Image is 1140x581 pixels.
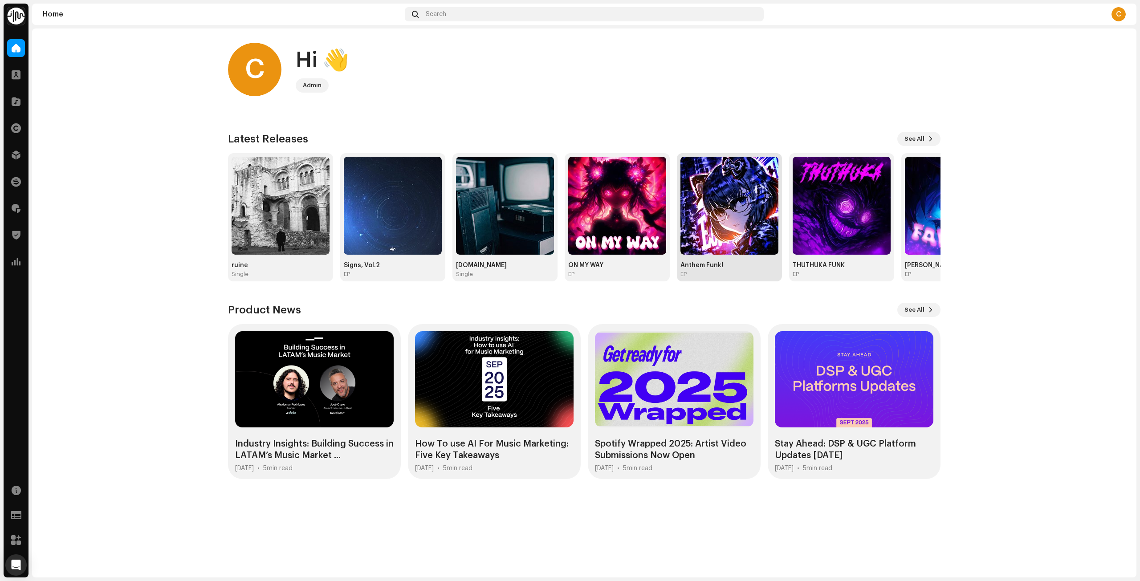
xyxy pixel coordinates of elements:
div: C [228,43,281,96]
span: min read [806,465,832,471]
img: a1ac9437-aa32-42b9-bd45-c729d2b6f146 [568,157,666,255]
div: Single [232,271,248,278]
div: EP [568,271,574,278]
div: ruine [232,262,330,269]
div: [DATE] [415,465,434,472]
img: 2071e15f-0263-486a-8266-13350240a60e [232,157,330,255]
span: See All [904,130,924,148]
div: [DATE] [775,465,794,472]
div: Admin [303,80,322,91]
img: b27d35c5-dc24-4a88-842e-97abc6d66a41 [905,157,1003,255]
img: a1b259e4-4dce-4703-97df-7ff56f41d82b [680,157,778,255]
div: [PERSON_NAME] [PERSON_NAME] [905,262,1003,269]
img: 0f74c21f-6d1c-4dbc-9196-dbddad53419e [7,7,25,25]
div: EP [344,271,350,278]
div: • [437,465,440,472]
img: fe4dbb3b-5dba-40ec-a946-cce7fe43cc2a [344,157,442,255]
div: • [797,465,799,472]
span: Search [426,11,446,18]
div: [DATE] [595,465,614,472]
div: 5 [623,465,652,472]
h3: Latest Releases [228,132,308,146]
button: See All [897,303,940,317]
div: Open Intercom Messenger [5,554,27,576]
div: Single [456,271,473,278]
div: How To use AI For Music Marketing: Five Key Takeaways [415,438,574,461]
div: C [1111,7,1126,21]
div: THUTHUKA FUNK [793,262,891,269]
span: min read [267,465,293,471]
span: See All [904,301,924,319]
div: Anthem Funk! [680,262,778,269]
div: Home [43,11,401,18]
div: EP [905,271,911,278]
div: 5 [443,465,472,472]
div: Signs, Vol.2 [344,262,442,269]
div: ON MY WAY [568,262,666,269]
div: EP [680,271,687,278]
div: • [617,465,619,472]
span: min read [447,465,472,471]
div: [DATE] [235,465,254,472]
img: 07d5e9c2-1b6c-49c6-9644-11d63343ca7c [793,157,891,255]
div: 5 [263,465,293,472]
div: [DOMAIN_NAME] [456,262,554,269]
div: Hi 👋 [296,46,349,75]
button: See All [897,132,940,146]
span: min read [627,465,652,471]
div: 5 [803,465,832,472]
div: Industry Insights: Building Success in LATAM’s Music Market ... [235,438,394,461]
div: EP [793,271,799,278]
h3: Product News [228,303,301,317]
img: c6857ada-933d-4339-8cfb-6cd8564545b2 [456,157,554,255]
div: Stay Ahead: DSP & UGC Platform Updates [DATE] [775,438,933,461]
div: Spotify Wrapped 2025: Artist Video Submissions Now Open [595,438,753,461]
div: • [257,465,260,472]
